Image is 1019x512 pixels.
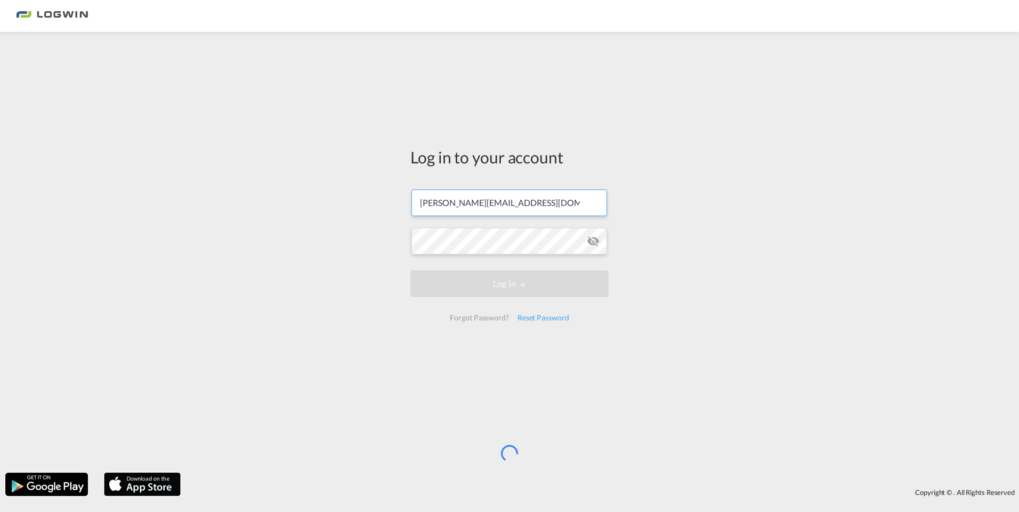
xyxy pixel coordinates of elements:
[587,235,600,247] md-icon: icon-eye-off
[410,146,609,168] div: Log in to your account
[411,189,607,216] input: Enter email/phone number
[4,472,89,497] img: google.png
[186,483,1019,501] div: Copyright © . All Rights Reserved
[446,308,513,327] div: Forgot Password?
[103,472,182,497] img: apple.png
[513,308,573,327] div: Reset Password
[410,270,609,297] button: LOGIN
[16,4,88,28] img: 2761ae10d95411efa20a1f5e0282d2d7.png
